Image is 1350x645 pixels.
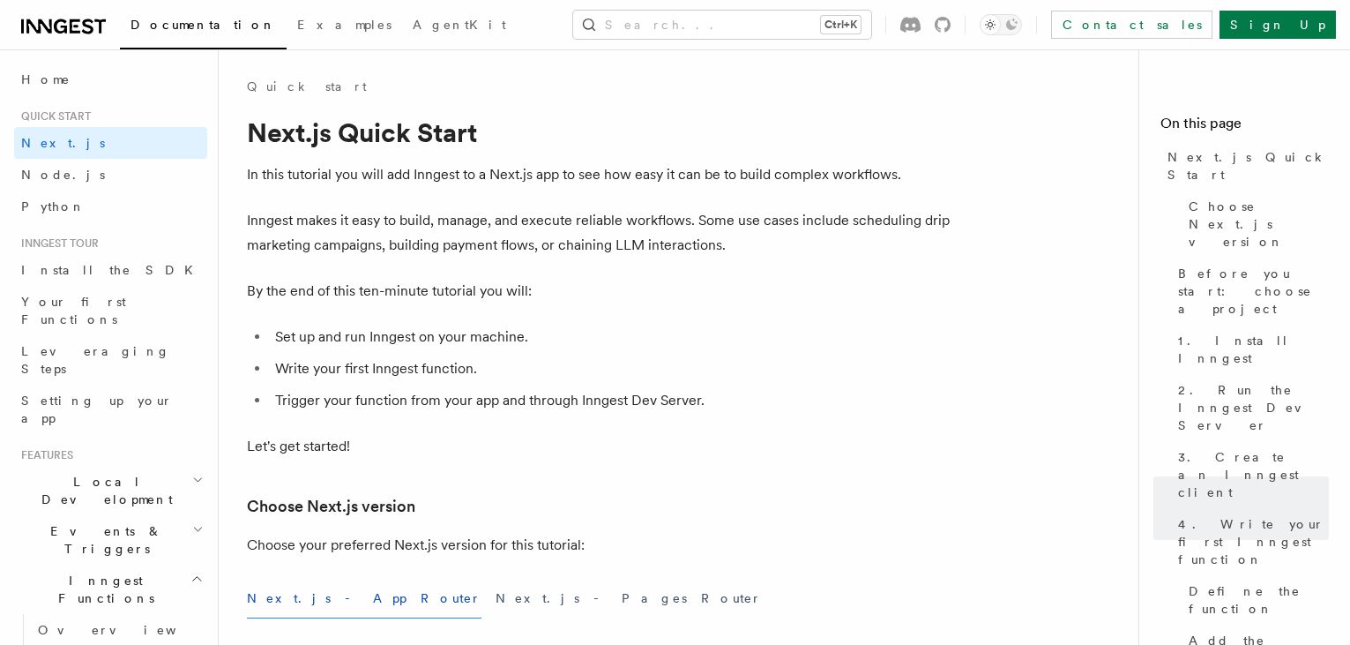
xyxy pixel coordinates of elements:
[14,572,190,607] span: Inngest Functions
[14,515,207,565] button: Events & Triggers
[297,18,392,32] span: Examples
[120,5,287,49] a: Documentation
[1171,258,1329,325] a: Before you start: choose a project
[247,434,952,459] p: Let's get started!
[1171,508,1329,575] a: 4. Write your first Inngest function
[14,236,99,251] span: Inngest tour
[21,136,105,150] span: Next.js
[1171,374,1329,441] a: 2. Run the Inngest Dev Server
[402,5,517,48] a: AgentKit
[1167,148,1329,184] span: Next.js Quick Start
[14,522,192,558] span: Events & Triggers
[247,208,952,258] p: Inngest makes it easy to build, manage, and execute reliable workflows. Some use cases include sc...
[131,18,276,32] span: Documentation
[21,295,126,326] span: Your first Functions
[14,64,207,95] a: Home
[14,254,207,286] a: Install the SDK
[1178,332,1329,367] span: 1. Install Inngest
[14,335,207,385] a: Leveraging Steps
[14,286,207,335] a: Your first Functions
[247,579,481,619] button: Next.js - App Router
[573,11,871,39] button: Search...Ctrl+K
[1178,265,1329,318] span: Before you start: choose a project
[1160,113,1329,141] h4: On this page
[21,199,86,214] span: Python
[1171,441,1329,508] a: 3. Create an Inngest client
[21,71,71,88] span: Home
[1178,515,1329,568] span: 4. Write your first Inngest function
[1182,191,1329,258] a: Choose Next.js version
[1171,325,1329,374] a: 1. Install Inngest
[14,191,207,222] a: Python
[1051,11,1212,39] a: Contact sales
[14,385,207,434] a: Setting up your app
[980,14,1022,35] button: Toggle dark mode
[247,494,415,519] a: Choose Next.js version
[247,279,952,304] p: By the end of this ten-minute tutorial you will:
[21,344,170,376] span: Leveraging Steps
[14,565,207,614] button: Inngest Functions
[14,159,207,191] a: Node.js
[287,5,402,48] a: Examples
[14,109,91,124] span: Quick start
[496,579,762,619] button: Next.js - Pages Router
[270,388,952,413] li: Trigger your function from your app and through Inngest Dev Server.
[1178,448,1329,501] span: 3. Create an Inngest client
[14,448,73,462] span: Features
[270,325,952,349] li: Set up and run Inngest on your machine.
[247,162,952,187] p: In this tutorial you will add Inngest to a Next.js app to see how easy it can be to build complex...
[38,623,220,637] span: Overview
[1182,575,1329,625] a: Define the function
[247,78,367,95] a: Quick start
[1178,381,1329,434] span: 2. Run the Inngest Dev Server
[1160,141,1329,191] a: Next.js Quick Start
[270,356,952,381] li: Write your first Inngest function.
[14,466,207,515] button: Local Development
[1219,11,1336,39] a: Sign Up
[821,16,861,34] kbd: Ctrl+K
[247,533,952,558] p: Choose your preferred Next.js version for this tutorial:
[21,263,204,277] span: Install the SDK
[14,473,192,508] span: Local Development
[21,168,105,182] span: Node.js
[1189,198,1329,251] span: Choose Next.js version
[413,18,506,32] span: AgentKit
[21,394,173,425] span: Setting up your app
[14,127,207,159] a: Next.js
[247,116,952,148] h1: Next.js Quick Start
[1189,582,1329,618] span: Define the function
